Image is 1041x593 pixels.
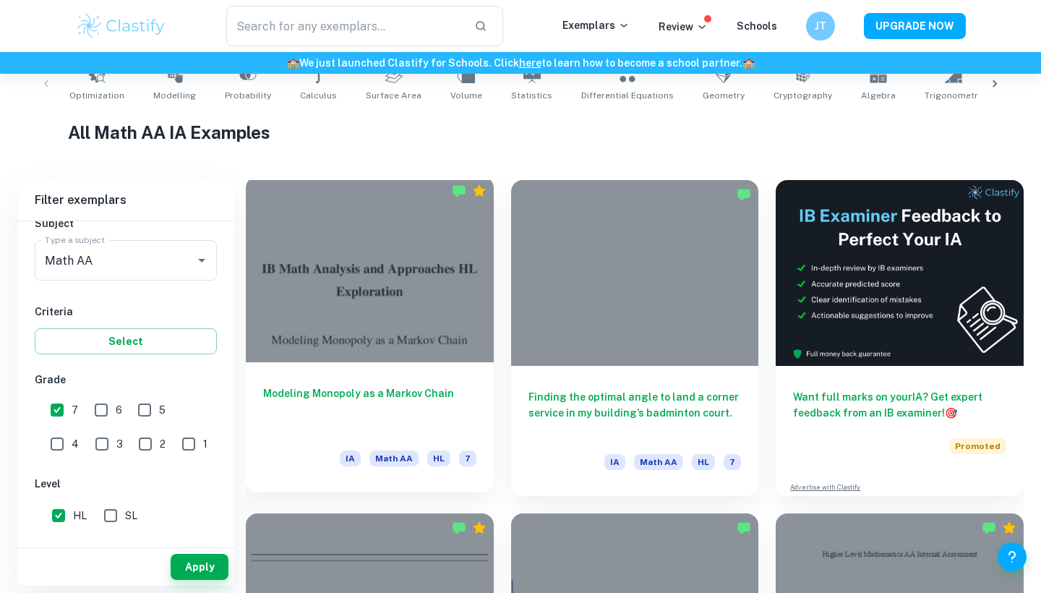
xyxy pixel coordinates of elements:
button: UPGRADE NOW [864,13,966,39]
h1: All Math AA IA Examples [68,119,974,145]
button: Apply [171,554,228,580]
img: Marked [452,184,466,198]
div: Premium [472,521,487,535]
span: IA [604,454,625,470]
span: HL [692,454,715,470]
div: Premium [472,184,487,198]
span: 7 [724,454,741,470]
span: 4 [72,436,79,452]
img: Marked [982,521,996,535]
input: Search for any exemplars... [226,6,463,46]
div: Premium [1002,521,1016,535]
h6: Level [35,476,217,492]
span: Volume [450,89,482,102]
span: Promoted [949,438,1006,454]
span: Geometry [703,89,745,102]
h6: Finding the optimal angle to land a corner service in my building’s badminton court. [528,389,742,437]
span: Differential Equations [581,89,674,102]
img: Clastify logo [75,12,167,40]
button: Open [192,250,212,270]
img: Thumbnail [776,180,1024,366]
button: JT [806,12,835,40]
span: Trigonometry [925,89,982,102]
a: Finding the optimal angle to land a corner service in my building’s badminton court.IAMath AAHL7 [511,180,759,496]
a: Want full marks on yourIA? Get expert feedback from an IB examiner!PromotedAdvertise with Clastify [776,180,1024,496]
img: Marked [737,187,751,202]
span: 6 [116,402,122,418]
button: Help and Feedback [998,542,1027,571]
span: HL [73,508,87,524]
a: Schools [737,20,777,32]
img: Marked [737,521,751,535]
span: 5 [159,402,166,418]
span: 3 [116,436,123,452]
h6: Want full marks on your IA ? Get expert feedback from an IB examiner! [793,389,1006,421]
img: Marked [452,521,466,535]
a: Modeling Monopoly as a Markov ChainIAMath AAHL7 [246,180,494,496]
a: here [519,57,541,69]
h6: Criteria [35,304,217,320]
button: Select [35,328,217,354]
h6: Modeling Monopoly as a Markov Chain [263,385,476,433]
span: Optimization [69,89,124,102]
h6: Filter exemplars [17,180,234,221]
span: Surface Area [366,89,421,102]
h6: Grade [35,372,217,388]
span: SL [125,508,137,524]
span: 🎯 [945,407,957,419]
label: Type a subject [45,234,105,246]
span: 1 [203,436,207,452]
p: Review [659,19,708,35]
span: 🏫 [287,57,299,69]
span: 7 [72,402,78,418]
span: Probability [225,89,271,102]
span: 7 [459,451,476,466]
span: Calculus [300,89,337,102]
span: HL [427,451,450,466]
span: Statistics [511,89,552,102]
h6: Subject [35,216,217,231]
h6: We just launched Clastify for Schools. Click to learn how to become a school partner. [3,55,1038,71]
p: Exemplars [562,17,630,33]
a: Advertise with Clastify [790,482,860,492]
span: 🏫 [742,57,755,69]
span: Modelling [153,89,196,102]
span: Math AA [634,454,683,470]
span: 2 [160,436,166,452]
span: Math AA [369,451,419,466]
span: Cryptography [774,89,832,102]
h6: JT [813,18,829,34]
span: IA [340,451,361,466]
span: Algebra [861,89,896,102]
